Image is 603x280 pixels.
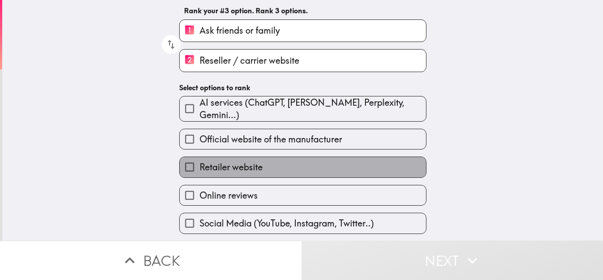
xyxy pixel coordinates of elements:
span: Ask friends or family [200,24,280,37]
button: Retailer website [180,157,426,177]
button: Online reviews [180,185,426,205]
span: Social Media (YouTube, Instagram, Twitter..) [200,217,374,230]
button: 1Ask friends or family [180,20,426,42]
button: Next [301,241,603,280]
span: AI services (ChatGPT, [PERSON_NAME], Perplexity, Gemini...) [200,96,426,121]
span: Retailer website [200,161,263,173]
h6: Select options to rank [179,83,426,92]
h6: Rank your #3 option. Rank 3 options. [184,6,422,15]
span: Official website of the manufacturer [200,133,342,146]
button: 2Reseller / carrier website [180,50,426,71]
span: Reseller / carrier website [200,54,299,67]
span: Online reviews [200,189,258,202]
button: Social Media (YouTube, Instagram, Twitter..) [180,213,426,233]
button: Official website of the manufacturer [180,129,426,149]
button: AI services (ChatGPT, [PERSON_NAME], Perplexity, Gemini...) [180,96,426,121]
